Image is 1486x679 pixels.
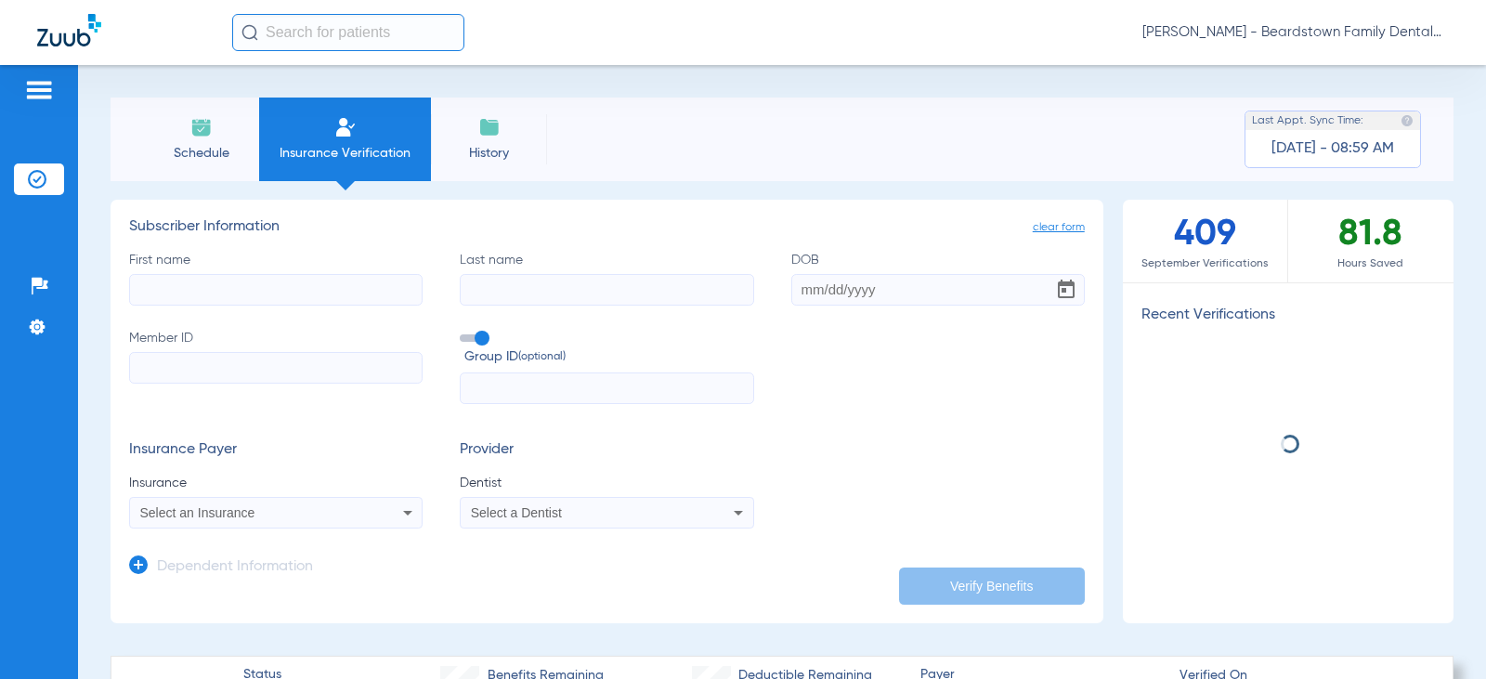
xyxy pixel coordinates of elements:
span: History [445,144,533,163]
span: Group ID [464,347,753,367]
label: Last name [460,251,753,306]
button: Verify Benefits [899,568,1085,605]
img: Schedule [190,116,213,138]
div: 81.8 [1288,200,1453,282]
small: (optional) [518,347,566,367]
span: clear form [1033,218,1085,237]
img: Search Icon [241,24,258,41]
img: Zuub Logo [37,14,101,46]
label: DOB [791,251,1085,306]
input: Last name [460,274,753,306]
img: last sync help info [1401,114,1414,127]
div: 409 [1123,200,1288,282]
span: [DATE] - 08:59 AM [1271,139,1394,158]
input: First name [129,274,423,306]
h3: Insurance Payer [129,441,423,460]
h3: Dependent Information [157,558,313,577]
button: Open calendar [1048,271,1085,308]
img: Manual Insurance Verification [334,116,357,138]
input: Member ID [129,352,423,384]
h3: Subscriber Information [129,218,1085,237]
span: Select a Dentist [471,505,562,520]
h3: Provider [460,441,753,460]
span: Insurance [129,474,423,492]
input: DOBOpen calendar [791,274,1085,306]
span: [PERSON_NAME] - Beardstown Family Dental [1142,23,1449,42]
img: hamburger-icon [24,79,54,101]
input: Search for patients [232,14,464,51]
h3: Recent Verifications [1123,307,1453,325]
label: Member ID [129,329,423,405]
span: Hours Saved [1288,255,1453,273]
span: Dentist [460,474,753,492]
span: Last Appt. Sync Time: [1252,111,1363,130]
span: Schedule [157,144,245,163]
span: September Verifications [1123,255,1287,273]
span: Insurance Verification [273,144,417,163]
label: First name [129,251,423,306]
span: Select an Insurance [140,505,255,520]
img: History [478,116,501,138]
